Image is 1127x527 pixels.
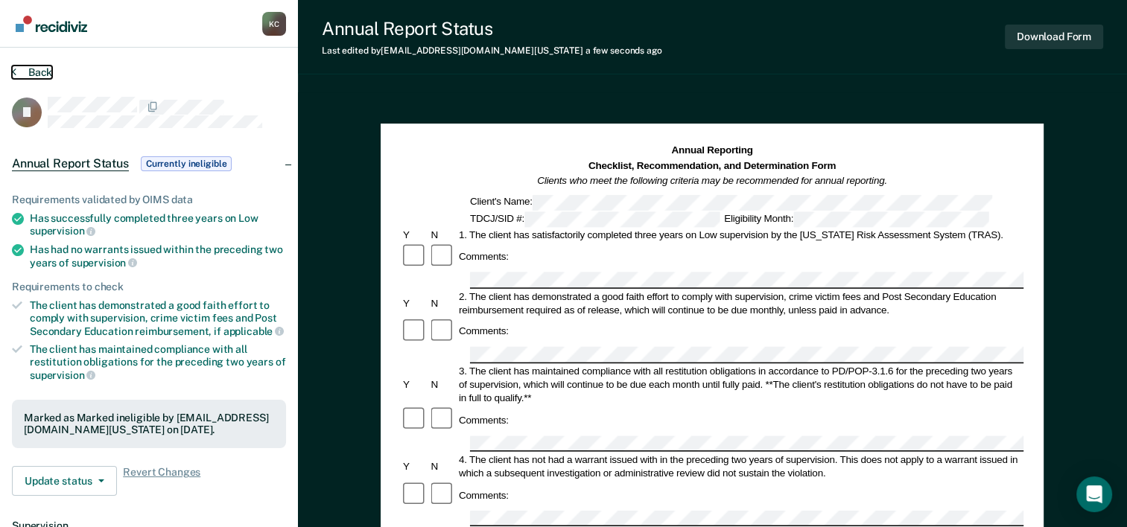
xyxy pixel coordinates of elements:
div: Y [401,228,428,241]
div: Eligibility Month: [722,211,991,227]
button: Update status [12,466,117,496]
div: Client's Name: [468,194,994,210]
span: applicable [223,325,284,337]
div: The client has demonstrated a good faith effort to comply with supervision, crime victim fees and... [30,299,286,337]
span: Currently ineligible [141,156,232,171]
button: Download Form [1005,25,1103,49]
span: Annual Report Status [12,156,129,171]
div: N [429,378,457,392]
button: Back [12,66,52,79]
div: Comments: [457,413,511,427]
div: 3. The client has maintained compliance with all restitution obligations in accordance to PD/POP-... [457,365,1023,405]
div: 2. The client has demonstrated a good faith effort to comply with supervision, crime victim fees ... [457,290,1023,316]
span: supervision [72,257,137,269]
div: Comments: [457,325,511,339]
div: Y [401,459,428,473]
div: Comments: [457,250,511,263]
em: Clients who meet the following criteria may be recommended for annual reporting. [538,175,888,186]
div: 1. The client has satisfactorily completed three years on Low supervision by the [US_STATE] Risk ... [457,228,1023,241]
div: N [429,296,457,310]
div: K C [262,12,286,36]
div: Has had no warrants issued within the preceding two years of [30,243,286,269]
img: Recidiviz [16,16,87,32]
div: Annual Report Status [322,18,662,39]
button: Profile dropdown button [262,12,286,36]
div: Has successfully completed three years on Low [30,212,286,237]
div: Requirements to check [12,281,286,293]
span: a few seconds ago [585,45,662,56]
div: N [429,459,457,473]
div: Comments: [457,488,511,502]
div: Marked as Marked ineligible by [EMAIL_ADDRESS][DOMAIN_NAME][US_STATE] on [DATE]. [24,412,274,437]
span: supervision [30,225,95,237]
div: Open Intercom Messenger [1076,476,1112,512]
strong: Checklist, Recommendation, and Determination Form [588,160,836,171]
strong: Annual Reporting [672,145,753,156]
div: Y [401,378,428,392]
div: 4. The client has not had a warrant issued with in the preceding two years of supervision. This d... [457,453,1023,479]
span: Revert Changes [123,466,200,496]
div: N [429,228,457,241]
div: Last edited by [EMAIL_ADDRESS][DOMAIN_NAME][US_STATE] [322,45,662,56]
div: TDCJ/SID #: [468,211,722,227]
div: Y [401,296,428,310]
div: Requirements validated by OIMS data [12,194,286,206]
div: The client has maintained compliance with all restitution obligations for the preceding two years of [30,343,286,381]
span: supervision [30,369,95,381]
